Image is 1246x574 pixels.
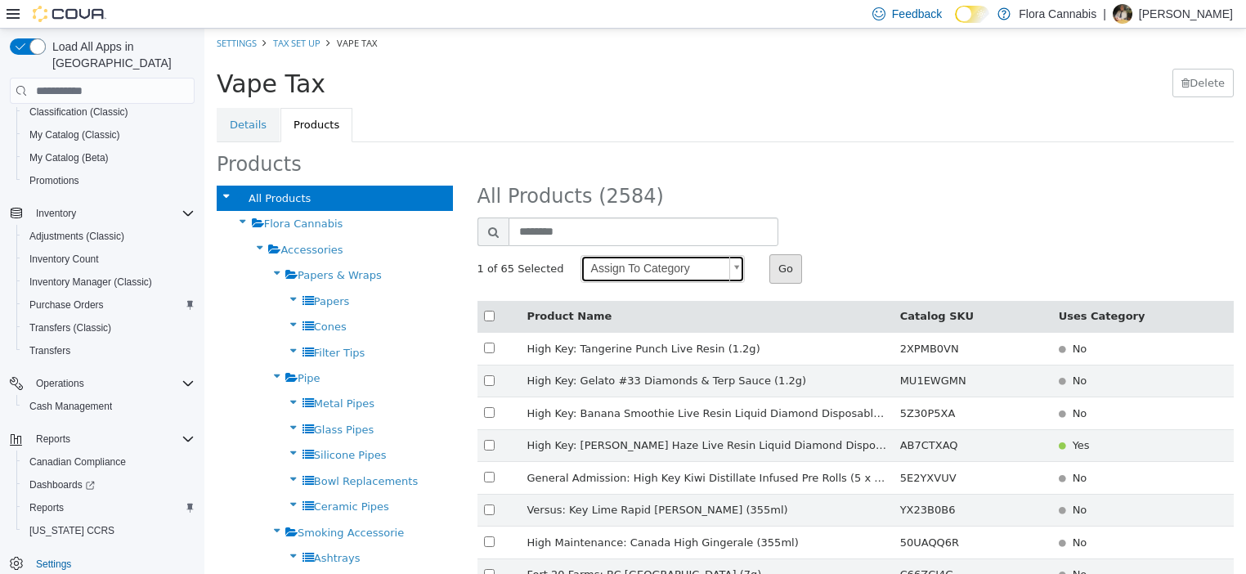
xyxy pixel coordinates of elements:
button: Transfers [16,339,201,362]
span: Inventory [29,204,195,223]
a: Dashboards [16,473,201,496]
span: Ashtrays [110,523,156,536]
span: My Catalog (Classic) [23,125,195,145]
a: Reports [23,498,70,518]
a: Transfers (Classic) [23,318,118,338]
span: Dashboards [29,478,95,491]
button: Cash Management [16,395,201,418]
a: Inventory Manager (Classic) [23,272,159,292]
span: Papers & Wraps [93,240,177,253]
button: Adjustments (Classic) [16,225,201,248]
td: Yes [848,401,1029,433]
td: C66ZCJ4G [689,530,848,563]
td: No [848,369,1029,401]
td: High Key: Gelato #33 Diamonds & Terp Sauce (1.2g) [316,336,688,369]
a: Inventory Count [23,249,105,269]
button: Inventory [3,202,201,225]
td: 2XPMB0VN [689,304,848,337]
img: Cova [33,6,106,22]
span: Settings [36,558,71,571]
input: Dark Mode [955,6,989,23]
a: Transfers [23,341,77,361]
span: Transfers [23,341,195,361]
td: Versus: Key Lime Rapid [PERSON_NAME] (355ml) [316,465,688,498]
span: Cash Management [23,397,195,416]
span: Classification (Classic) [29,105,128,119]
span: 1 of 65 Selected [273,232,360,249]
span: Assign To Category [377,227,518,253]
span: Reports [29,429,195,449]
span: Reports [23,498,195,518]
button: Inventory Manager (Classic) [16,271,201,294]
button: Inventory Count [16,248,201,271]
td: Fort 20 Farms: BC [GEOGRAPHIC_DATA] (7g) [316,530,688,563]
span: Inventory Count [29,253,99,266]
p: | [1103,4,1106,24]
a: My Catalog (Beta) [23,148,115,168]
span: Transfers (Classic) [23,318,195,338]
span: [US_STATE] CCRS [29,524,114,537]
span: Feedback [892,6,942,22]
button: Inventory [29,204,83,223]
a: Products [76,79,148,114]
span: All Products (2584) [273,156,459,179]
span: Transfers (Classic) [29,321,111,334]
td: AB7CTXAQ [689,401,848,433]
button: Purchase Orders [16,294,201,316]
span: My Catalog (Beta) [29,151,109,164]
span: Metal Pipes [110,369,170,381]
span: Load All Apps in [GEOGRAPHIC_DATA] [46,38,195,71]
span: Inventory Manager (Classic) [29,276,152,289]
span: Silicone Pipes [110,420,182,433]
span: Inventory Manager (Classic) [23,272,195,292]
span: Operations [29,374,195,393]
span: Products [12,124,97,147]
span: All Products [44,164,106,176]
a: Adjustments (Classic) [23,226,131,246]
a: Cash Management [23,397,119,416]
button: Transfers (Classic) [16,316,201,339]
span: Glass Pipes [110,395,170,407]
span: Canadian Compliance [29,455,126,469]
td: High Maintenance: Canada High Gingerale (355ml) [316,498,688,531]
td: No [848,304,1029,337]
th: Product Name [316,272,688,304]
button: Reports [3,428,201,451]
span: Pipe [93,343,115,356]
td: No [848,433,1029,466]
td: No [848,498,1029,531]
span: Classification (Classic) [23,102,195,122]
a: Tax Set Up [69,8,116,20]
td: High Key: Tangerine Punch Live Resin (1.2g) [316,304,688,337]
a: Canadian Compliance [23,452,132,472]
span: Settings [29,554,195,574]
td: General Admission: High Key Kiwi Distillate Infused Pre Rolls (5 x 0.5g) [316,433,688,466]
span: Reports [29,501,64,514]
button: Classification (Classic) [16,101,201,123]
p: [PERSON_NAME] [1139,4,1233,24]
p: Flora Cannabis [1019,4,1096,24]
button: [US_STATE] CCRS [16,519,201,542]
span: Flora Cannabis [60,189,139,201]
span: Promotions [29,174,79,187]
a: Settings [29,554,78,574]
button: My Catalog (Beta) [16,146,201,169]
td: MU1EWGMN [689,336,848,369]
a: Promotions [23,171,86,191]
span: Ceramic Pipes [110,472,185,484]
th: Catalog SKU [689,272,848,304]
span: Inventory [36,207,76,220]
span: Dark Mode [955,23,956,24]
span: Purchase Orders [29,298,104,312]
button: Promotions [16,169,201,192]
a: Settings [12,8,52,20]
td: 5Z30P5XA [689,369,848,401]
span: Purchase Orders [23,295,195,315]
span: Cash Management [29,400,112,413]
td: 5E2YXVUV [689,433,848,466]
a: My Catalog (Classic) [23,125,127,145]
span: Transfers [29,344,70,357]
span: Canadian Compliance [23,452,195,472]
span: Operations [36,377,84,390]
span: Promotions [23,171,195,191]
